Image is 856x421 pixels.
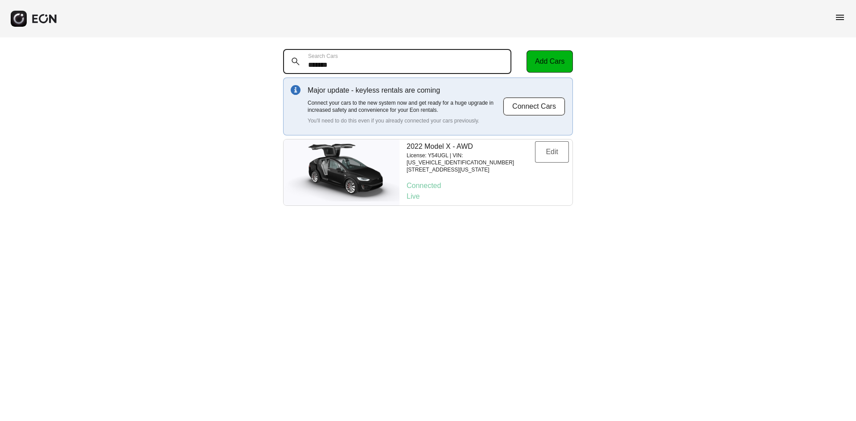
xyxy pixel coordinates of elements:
[527,50,573,73] button: Add Cars
[535,141,569,163] button: Edit
[503,97,565,116] button: Connect Cars
[308,117,503,124] p: You'll need to do this even if you already connected your cars previously.
[407,166,535,173] p: [STREET_ADDRESS][US_STATE]
[291,85,300,95] img: info
[835,12,845,23] span: menu
[407,141,535,152] p: 2022 Model X - AWD
[308,85,503,96] p: Major update - keyless rentals are coming
[284,143,399,201] img: car
[308,99,503,114] p: Connect your cars to the new system now and get ready for a huge upgrade in increased safety and ...
[407,180,569,191] p: Connected
[308,53,338,60] label: Search Cars
[407,152,535,166] p: License: Y54UGL | VIN: [US_VEHICLE_IDENTIFICATION_NUMBER]
[407,191,569,202] p: Live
